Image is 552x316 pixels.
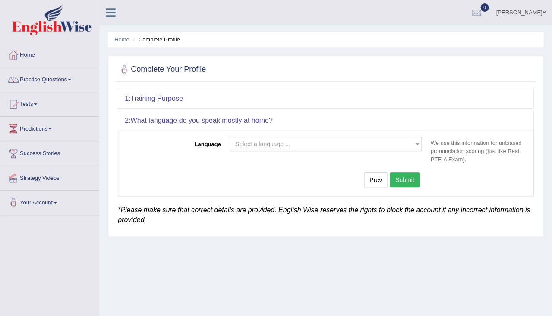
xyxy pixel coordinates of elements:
[480,3,489,12] span: 0
[131,35,180,44] li: Complete Profile
[0,141,99,163] a: Success Stories
[0,117,99,138] a: Predictions
[0,43,99,64] a: Home
[114,36,129,43] a: Home
[364,172,388,187] button: Prev
[0,92,99,114] a: Tests
[125,137,225,148] label: Language
[130,117,272,124] b: What language do you speak mostly at home?
[390,172,420,187] button: Submit
[0,166,99,188] a: Strategy Videos
[426,139,527,163] p: We use this information for unbiased pronunciation scoring (just like Real PTE-A Exam).
[235,140,290,147] span: Select a language ...
[0,191,99,212] a: Your Account
[118,206,530,224] em: *Please make sure that correct details are provided. English Wise reserves the rights to block th...
[118,63,206,76] h2: Complete Your Profile
[118,111,533,130] div: 2:
[130,95,183,102] b: Training Purpose
[118,89,533,108] div: 1:
[0,67,99,89] a: Practice Questions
